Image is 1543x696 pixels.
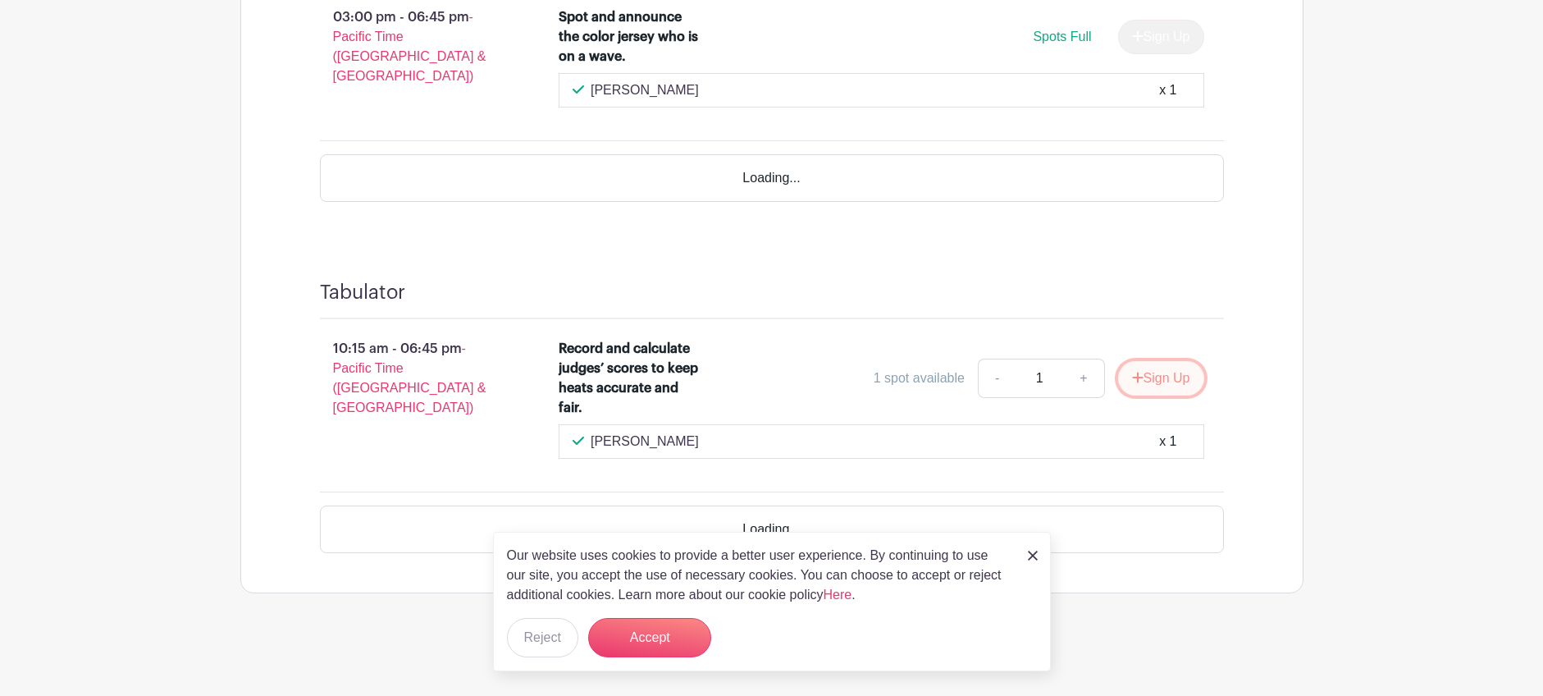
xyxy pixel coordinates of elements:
a: Here [824,588,852,602]
img: close_button-5f87c8562297e5c2d7936805f587ecaba9071eb48480494691a3f1689db116b3.svg [1028,551,1038,561]
span: - Pacific Time ([GEOGRAPHIC_DATA] & [GEOGRAPHIC_DATA]) [333,341,486,414]
div: x 1 [1159,432,1176,451]
p: 03:00 pm - 06:45 pm [294,1,533,93]
a: - [978,359,1016,398]
p: [PERSON_NAME] [591,80,699,100]
div: Loading... [320,154,1224,202]
div: 1 spot available [874,369,965,388]
button: Reject [507,618,578,657]
button: Sign Up [1118,361,1204,396]
a: + [1063,359,1104,398]
div: Spot and announce the color jersey who is on a wave. [559,7,701,66]
h4: Tabulator [320,281,405,304]
p: Our website uses cookies to provide a better user experience. By continuing to use our site, you ... [507,546,1011,605]
div: Record and calculate judges’ scores to keep heats accurate and fair. [559,339,701,418]
span: Spots Full [1033,30,1091,43]
p: 10:15 am - 06:45 pm [294,332,533,424]
button: Accept [588,618,711,657]
p: [PERSON_NAME] [591,432,699,451]
div: Loading... [320,506,1224,553]
div: x 1 [1159,80,1176,100]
